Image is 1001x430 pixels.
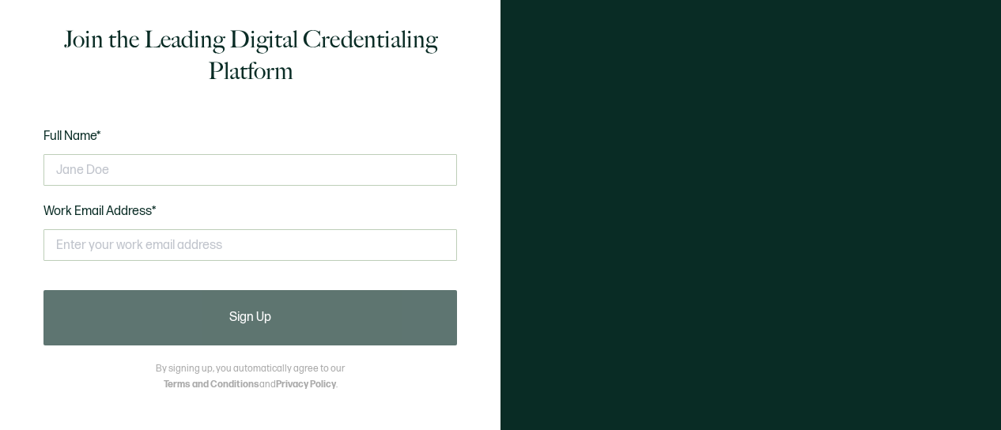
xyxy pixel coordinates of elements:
[43,154,457,186] input: Jane Doe
[276,379,336,390] a: Privacy Policy
[164,379,259,390] a: Terms and Conditions
[43,290,457,345] button: Sign Up
[43,204,157,219] span: Work Email Address*
[43,129,101,144] span: Full Name*
[229,311,271,324] span: Sign Up
[43,24,457,87] h1: Join the Leading Digital Credentialing Platform
[156,361,345,393] p: By signing up, you automatically agree to our and .
[43,229,457,261] input: Enter your work email address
